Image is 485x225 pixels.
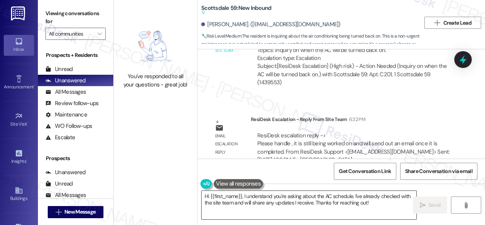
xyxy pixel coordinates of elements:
input: All communities [49,28,94,40]
span: : The resident is inquiring about the air conditioning being turned back on. This is a non-urgent... [201,32,421,57]
div: Prospects + Residents [38,51,113,59]
div: Unread [45,180,73,188]
b: Scottsdale 59: New Inbound [201,4,271,17]
button: New Message [48,206,104,218]
div: Prospects [38,154,113,162]
span: Share Conversation via email [405,167,472,175]
img: empty-state [125,24,185,69]
button: Create Lead [424,17,481,29]
strong: 🔧 Risk Level: Medium [201,33,241,39]
span: Create Lead [443,19,471,27]
div: ResiDesk Escalation - Reply From Site Team [251,115,456,126]
span: • [26,157,27,163]
div: Unanswered [45,77,86,85]
span: Get Conversation Link [339,167,391,175]
div: You've responded to all your questions - great job! [122,72,189,89]
i:  [56,209,61,215]
div: All Messages [45,191,86,199]
i:  [97,31,102,37]
div: Escalate [45,134,75,142]
div: Subject: [ResiDesk Escalation] (High risk) - Action Needed (Inquiry on when the AC will be turned... [257,62,450,87]
div: Email escalation reply [215,132,245,156]
span: Send [429,201,440,209]
img: ResiDesk Logo [11,6,27,20]
i:  [463,202,469,208]
button: Get Conversation Link [334,163,396,180]
div: WO Follow-ups [45,122,92,130]
button: Share Conversation via email [400,163,477,180]
i:  [420,202,426,208]
span: • [27,120,28,126]
i:  [434,20,440,26]
span: New Message [64,208,95,216]
a: Inbox [4,35,34,55]
span: • [34,83,35,88]
div: 6:32 PM [347,115,365,123]
label: Viewing conversations for [45,8,106,28]
div: Unread [45,65,73,73]
div: ResiDesk escalation reply -> Please handle , it is still being worked on and will send out an ema... [257,132,450,164]
div: [PERSON_NAME]. ([EMAIL_ADDRESS][DOMAIN_NAME]) [201,20,341,28]
a: Buildings [4,184,34,205]
div: All Messages [45,88,86,96]
textarea: Hi {{first_name}}, I understand you're asking about the AC schedule. I've already checked with th... [202,191,416,219]
div: Maintenance [45,111,87,119]
button: Send [413,197,447,214]
a: Site Visit • [4,110,34,130]
div: Review follow-ups [45,99,99,107]
div: Unanswered [45,168,86,176]
a: Insights • [4,147,34,167]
